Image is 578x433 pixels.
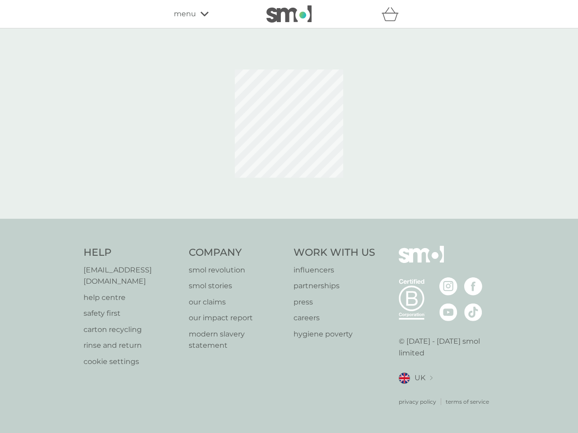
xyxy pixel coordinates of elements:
div: basket [382,5,404,23]
a: [EMAIL_ADDRESS][DOMAIN_NAME] [84,264,180,287]
a: our impact report [189,312,285,324]
p: © [DATE] - [DATE] smol limited [399,336,495,359]
a: hygiene poverty [294,328,375,340]
img: UK flag [399,373,410,384]
a: smol revolution [189,264,285,276]
a: careers [294,312,375,324]
a: privacy policy [399,397,436,406]
a: our claims [189,296,285,308]
h4: Company [189,246,285,260]
img: visit the smol Facebook page [464,277,482,295]
a: help centre [84,292,180,304]
a: influencers [294,264,375,276]
a: terms of service [446,397,489,406]
h4: Help [84,246,180,260]
img: select a new location [430,376,433,381]
a: partnerships [294,280,375,292]
img: visit the smol Youtube page [439,303,457,321]
img: visit the smol Instagram page [439,277,457,295]
a: press [294,296,375,308]
img: smol [399,246,444,276]
a: cookie settings [84,356,180,368]
span: UK [415,372,425,384]
span: menu [174,8,196,20]
a: safety first [84,308,180,319]
h4: Work With Us [294,246,375,260]
a: carton recycling [84,324,180,336]
a: modern slavery statement [189,328,285,351]
img: visit the smol Tiktok page [464,303,482,321]
a: rinse and return [84,340,180,351]
img: smol [266,5,312,23]
a: smol stories [189,280,285,292]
